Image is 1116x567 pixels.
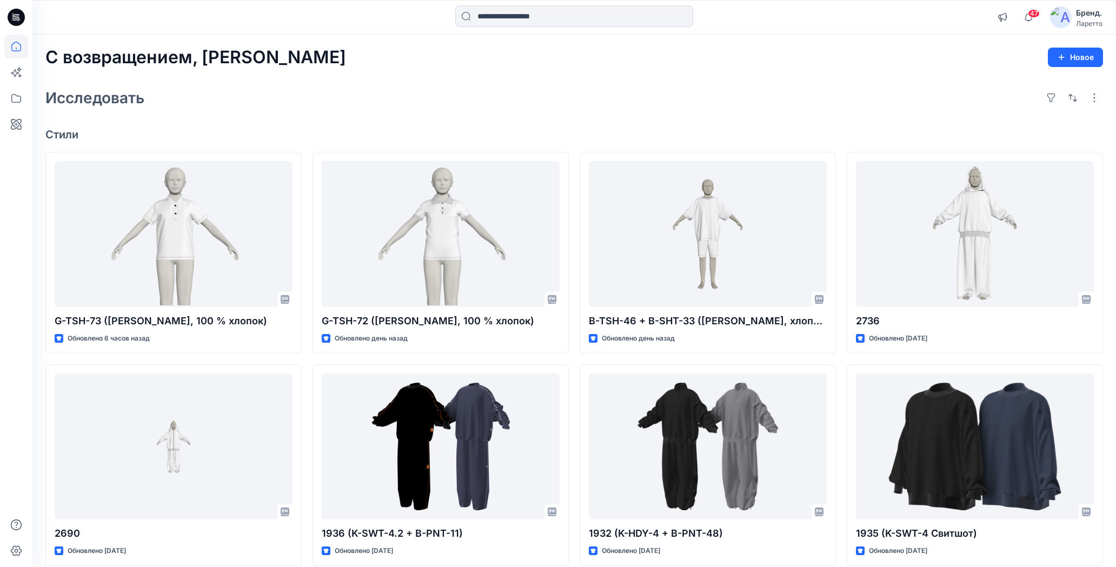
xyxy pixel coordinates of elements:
a: 1936 (K-SWT-4.2 + B-PNT-11) [322,373,560,520]
ya-tr-span: Обновлено день назад [335,334,408,342]
img: аватар [1050,6,1072,28]
a: 2736 [856,161,1094,308]
p: G-TSH-73 ([PERSON_NAME], 100 % хлопок) [55,313,293,329]
a: 1932 (K-HDY-4 + B-PNT-48) [589,373,827,520]
p: Обновлено день назад [602,333,675,344]
a: 2690 [55,373,293,520]
a: G-TSH-72 (Пенье WFACE Пике, 100 % хлопок) [322,161,560,308]
button: Новое [1048,48,1103,67]
p: Обновлено [DATE] [869,545,927,557]
ya-tr-span: 1932 (K-HDY-4 + B-PNT-48) [589,528,723,539]
p: G-TSH-72 ([PERSON_NAME], 100 % хлопок) [322,313,560,329]
ya-tr-span: B-TSH-46 + B-SHT-33 ([PERSON_NAME], хлопок 77 %, полиэстер 23 %) [589,315,939,326]
span: 47 [1028,9,1040,18]
a: G-TSH-73 (Пенье WFACE Пике, 100 % хлопок) [55,161,293,308]
p: 2736 [856,313,1094,329]
p: Обновлено [DATE] [335,545,393,557]
ya-tr-span: С возвращением, [PERSON_NAME] [45,46,346,68]
p: Обновлено [DATE] [869,333,927,344]
ya-tr-span: Исследовать [45,89,144,107]
ya-tr-span: Обновлено 6 часов назад [68,334,150,342]
p: 1936 (K-SWT-4.2 + B-PNT-11) [322,526,560,541]
p: 2690 [55,526,293,541]
p: Обновлено [DATE] [602,545,660,557]
ya-tr-span: Ларетто [1076,19,1102,28]
ya-tr-span: Стили [45,128,78,141]
ya-tr-span: Бренд. [1076,8,1102,17]
ya-tr-span: 1935 (K-SWT-4 Свитшот) [856,528,977,539]
a: B-TSH-46 + B-SHT-33 (Пенье WFACE Пике, хлопок 77 %, полиэстер 23 %) [589,161,827,308]
ya-tr-span: Обновлено [DATE] [68,546,126,555]
a: 1935 (K-SWT-4 Свитшот) [856,373,1094,520]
